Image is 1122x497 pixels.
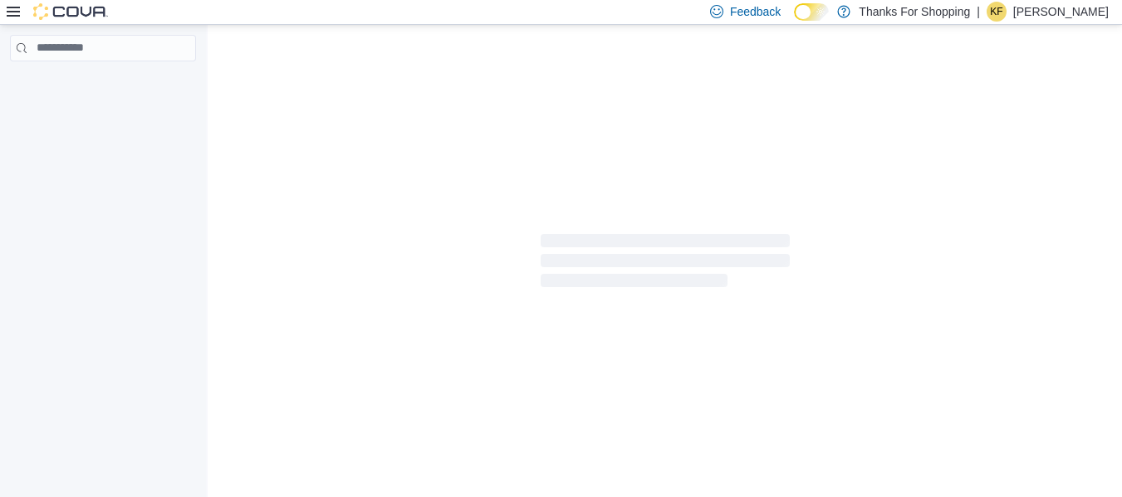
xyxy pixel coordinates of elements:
[859,2,970,22] p: Thanks For Shopping
[977,2,980,22] p: |
[33,3,108,20] img: Cova
[10,65,196,105] nav: Complex example
[794,3,829,21] input: Dark Mode
[987,2,1007,22] div: Keaton Fournier
[1013,2,1109,22] p: [PERSON_NAME]
[990,2,1002,22] span: KF
[730,3,781,20] span: Feedback
[541,237,790,290] span: Loading
[794,21,795,22] span: Dark Mode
